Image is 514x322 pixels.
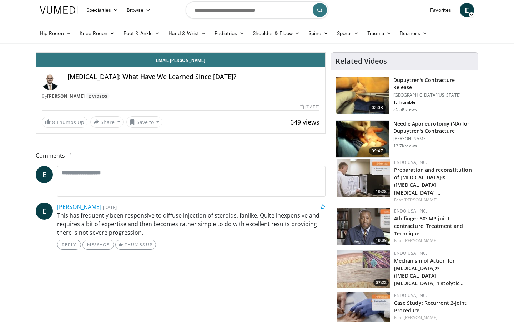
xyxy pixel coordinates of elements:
[394,314,472,321] div: Feat.
[103,204,117,210] small: [DATE]
[36,203,53,220] a: E
[395,26,432,40] a: Business
[36,151,326,160] span: Comments 1
[90,116,124,128] button: Share
[57,211,326,237] p: This has frequently been responsive to diffuse injection of steroids, fanlike. Quite inexpensive ...
[394,292,427,298] a: Endo USA, Inc.
[52,119,55,126] span: 8
[404,238,438,244] a: [PERSON_NAME]
[57,240,81,250] a: Reply
[393,77,474,91] h3: Dupuytren's Contracture Release
[393,136,474,142] p: [PERSON_NAME]
[373,189,389,195] span: 10:28
[290,118,319,126] span: 649 views
[47,93,85,99] a: [PERSON_NAME]
[42,73,59,90] img: Avatar
[404,314,438,321] a: [PERSON_NAME]
[36,26,75,40] a: Hip Recon
[40,6,78,14] img: VuMedi Logo
[186,1,328,19] input: Search topics, interventions
[337,159,390,197] img: ab89541e-13d0-49f0-812b-38e61ef681fd.150x105_q85_crop-smart_upscale.jpg
[36,166,53,183] a: E
[426,3,455,17] a: Favorites
[304,26,332,40] a: Spine
[122,3,155,17] a: Browse
[394,208,427,214] a: Endo USA, Inc.
[336,77,474,114] a: 02:03 Dupuytren's Contracture Release [GEOGRAPHIC_DATA][US_STATE] T. Trumble 35.5K views
[369,147,386,155] span: 09:47
[336,77,389,114] img: 38790_0000_3.png.150x105_q85_crop-smart_upscale.jpg
[333,26,363,40] a: Sports
[337,208,390,245] a: 10:09
[67,73,319,81] h4: [MEDICAL_DATA]: What Have We Learned Since [DATE]?
[460,3,474,17] a: E
[373,279,389,286] span: 07:22
[373,237,389,244] span: 10:09
[394,250,427,256] a: Endo USA, Inc.
[393,120,474,135] h3: Needle Aponeurotomy (NA) for Dupuytren's Contracture
[363,26,395,40] a: Trauma
[394,257,464,287] a: Mechanism of Action for [MEDICAL_DATA]® ([MEDICAL_DATA] [MEDICAL_DATA] histolytic…
[337,250,390,288] a: 07:22
[394,299,467,314] a: Case Study: Recurrent 2-Joint Procedure
[126,116,163,128] button: Save to
[248,26,304,40] a: Shoulder & Elbow
[115,240,156,250] a: Thumbs Up
[337,250,390,288] img: 4f28c07a-856f-4770-928d-01fbaac11ded.150x105_q85_crop-smart_upscale.jpg
[42,117,87,128] a: 8 Thumbs Up
[393,107,417,112] p: 35.5K views
[394,238,472,244] div: Feat.
[75,26,119,40] a: Knee Recon
[210,26,248,40] a: Pediatrics
[36,53,325,67] a: Email [PERSON_NAME]
[369,104,386,111] span: 02:03
[119,26,165,40] a: Foot & Ankle
[336,121,389,158] img: atik_3.png.150x105_q85_crop-smart_upscale.jpg
[337,159,390,197] a: 10:28
[393,143,417,149] p: 13.7K views
[42,93,319,99] div: By
[57,203,101,211] a: [PERSON_NAME]
[336,57,387,65] h4: Related Videos
[82,240,114,250] a: Message
[164,26,210,40] a: Hand & Wrist
[336,120,474,158] a: 09:47 Needle Aponeurotomy (NA) for Dupuytren's Contracture [PERSON_NAME] 13.7K views
[393,92,474,98] p: [GEOGRAPHIC_DATA][US_STATE]
[394,215,463,237] a: 4th finger 30º MP joint contracture: Treatment and Technique
[86,93,110,99] a: 2 Videos
[394,166,472,196] a: Preparation and reconstitution of [MEDICAL_DATA]® ([MEDICAL_DATA] [MEDICAL_DATA] …
[393,99,474,105] p: T. Trumble
[300,104,319,110] div: [DATE]
[404,197,438,203] a: [PERSON_NAME]
[82,3,122,17] a: Specialties
[394,197,472,203] div: Feat.
[394,159,427,165] a: Endo USA, Inc.
[337,208,390,245] img: 8065f212-d011-4f4d-b273-cea272d03683.150x105_q85_crop-smart_upscale.jpg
